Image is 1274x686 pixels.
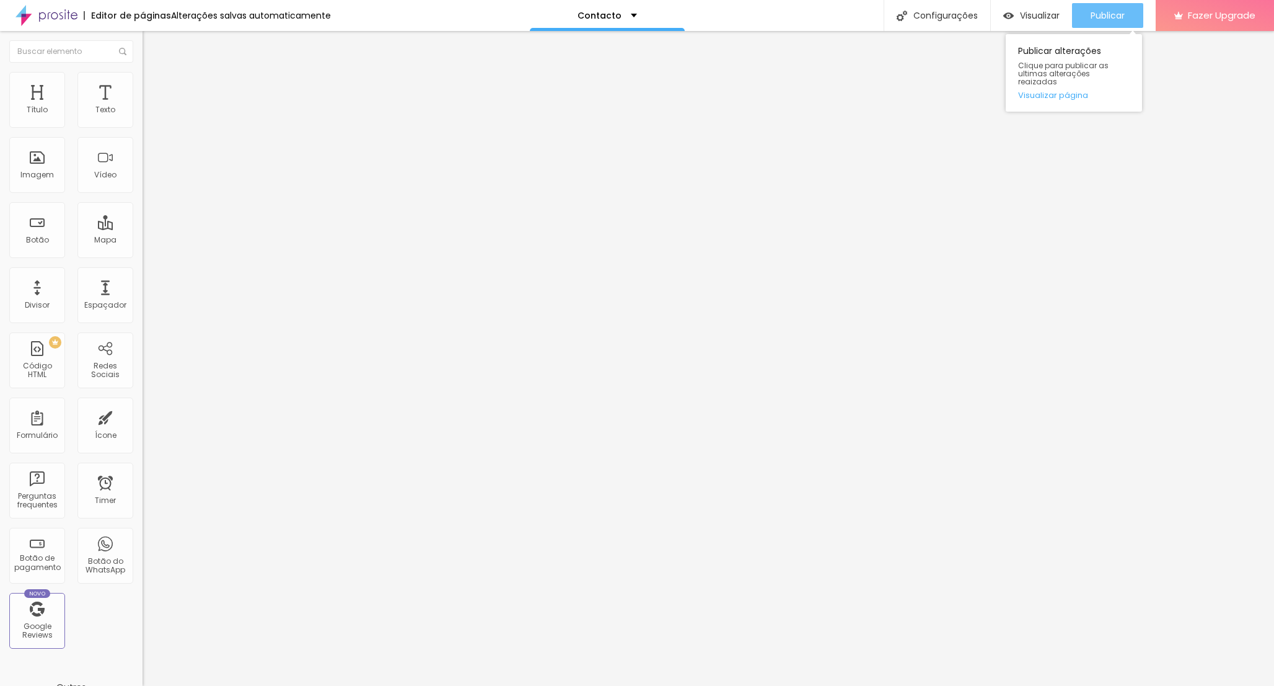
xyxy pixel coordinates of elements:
input: Buscar elemento [9,40,133,63]
div: Título [27,105,48,114]
a: Visualizar página [1018,91,1130,99]
div: Editor de páginas [84,11,171,20]
img: Icone [119,48,126,55]
div: Formulário [17,431,58,440]
div: Botão do WhatsApp [81,557,130,575]
div: Imagem [20,171,54,179]
span: Publicar [1091,11,1125,20]
p: Contacto [578,11,622,20]
div: Texto [95,105,115,114]
img: Icone [897,11,907,21]
span: Fazer Upgrade [1188,10,1255,20]
div: Espaçador [84,301,126,310]
div: Timer [95,496,116,505]
div: Alterações salvas automaticamente [171,11,331,20]
div: Perguntas frequentes [12,492,61,510]
div: Vídeo [94,171,116,179]
img: view-1.svg [1003,11,1014,21]
div: Redes Sociais [81,362,130,380]
span: Visualizar [1020,11,1060,20]
button: Publicar [1072,3,1143,28]
div: Ícone [95,431,116,440]
button: Visualizar [991,3,1072,28]
iframe: Editor [143,31,1274,686]
div: Botão de pagamento [12,554,61,572]
div: Novo [24,589,51,598]
div: Google Reviews [12,622,61,640]
div: Publicar alterações [1006,34,1142,112]
div: Código HTML [12,362,61,380]
div: Divisor [25,301,50,310]
div: Mapa [94,236,116,244]
span: Clique para publicar as ultimas alterações reaizadas [1018,61,1130,86]
div: Botão [26,236,49,244]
